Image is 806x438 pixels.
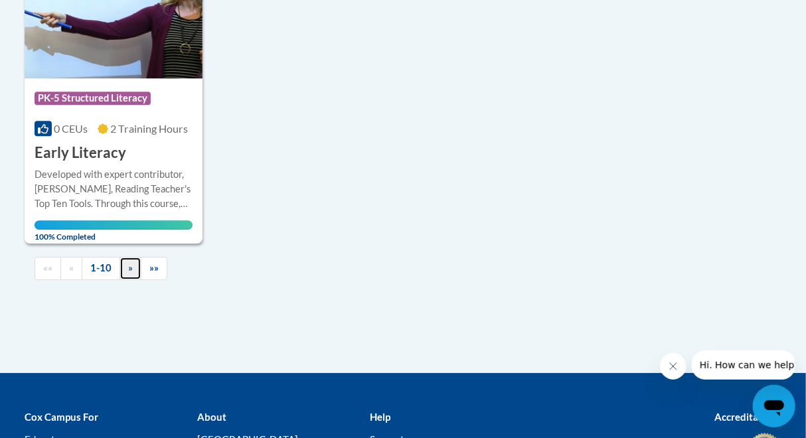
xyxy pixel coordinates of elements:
[54,122,88,135] span: 0 CEUs
[714,411,781,423] b: Accreditations
[149,262,159,273] span: »»
[753,385,795,427] iframe: Button to launch messaging window
[8,9,108,20] span: Hi. How can we help?
[660,353,686,380] iframe: Close message
[35,143,126,163] h3: Early Literacy
[197,411,226,423] b: About
[141,257,167,280] a: End
[692,350,795,380] iframe: Message from company
[128,262,133,273] span: »
[120,257,141,280] a: Next
[82,257,120,280] a: 1-10
[35,220,193,242] span: 100% Completed
[110,122,188,135] span: 2 Training Hours
[35,167,193,211] div: Developed with expert contributor, [PERSON_NAME], Reading Teacher's Top Ten Tools. Through this c...
[69,262,74,273] span: «
[35,220,193,230] div: Your progress
[370,411,390,423] b: Help
[35,257,61,280] a: Begining
[25,411,98,423] b: Cox Campus For
[43,262,52,273] span: ««
[35,92,151,105] span: PK-5 Structured Literacy
[60,257,82,280] a: Previous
